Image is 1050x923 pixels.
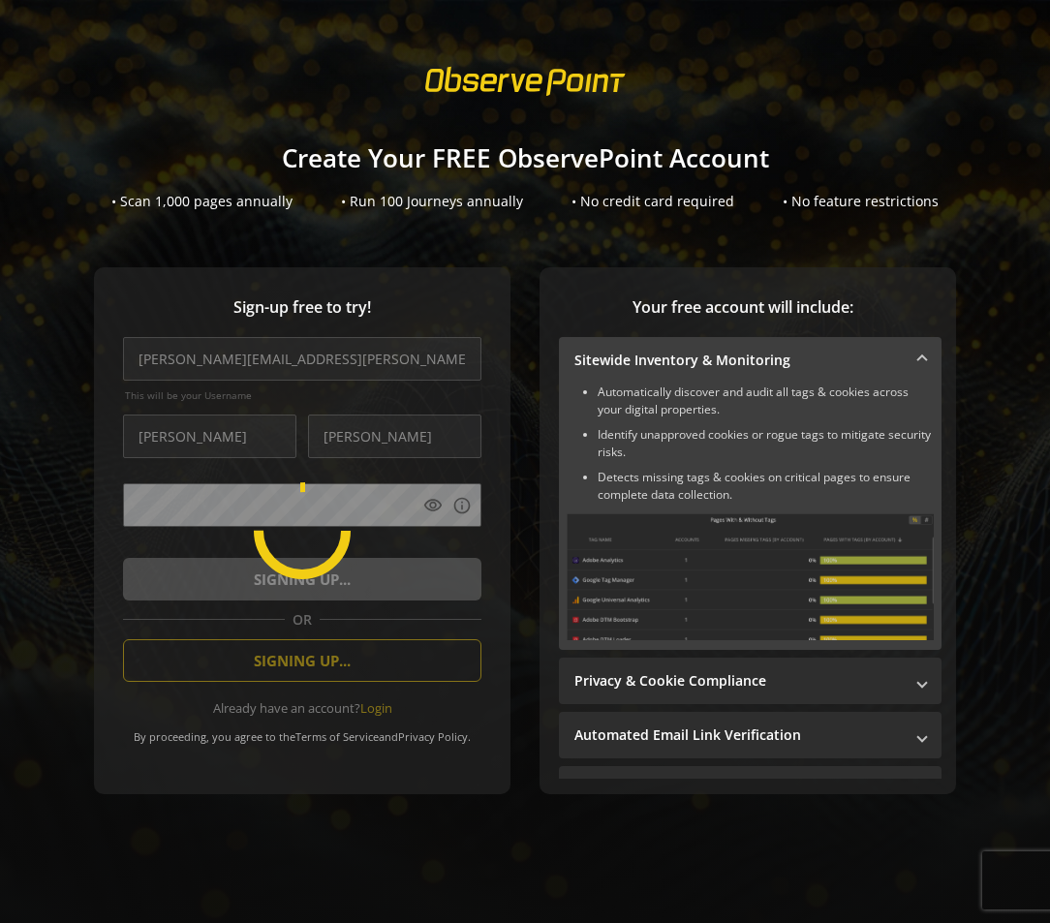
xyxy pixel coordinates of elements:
[559,658,942,704] mat-expansion-panel-header: Privacy & Cookie Compliance
[559,766,942,813] mat-expansion-panel-header: Performance Monitoring with Web Vitals
[295,729,379,744] a: Terms of Service
[598,426,934,461] li: Identify unapproved cookies or rogue tags to mitigate security risks.
[598,384,934,418] li: Automatically discover and audit all tags & cookies across your digital properties.
[567,513,934,640] img: Sitewide Inventory & Monitoring
[398,729,468,744] a: Privacy Policy
[341,192,523,211] div: • Run 100 Journeys annually
[111,192,293,211] div: • Scan 1,000 pages annually
[123,296,481,319] span: Sign-up free to try!
[571,192,734,211] div: • No credit card required
[559,712,942,758] mat-expansion-panel-header: Automated Email Link Verification
[598,469,934,504] li: Detects missing tags & cookies on critical pages to ensure complete data collection.
[123,717,481,744] div: By proceeding, you agree to the and .
[783,192,939,211] div: • No feature restrictions
[574,671,903,691] mat-panel-title: Privacy & Cookie Compliance
[574,351,903,370] mat-panel-title: Sitewide Inventory & Monitoring
[559,296,927,319] span: Your free account will include:
[559,384,942,650] div: Sitewide Inventory & Monitoring
[559,337,942,384] mat-expansion-panel-header: Sitewide Inventory & Monitoring
[574,725,903,745] mat-panel-title: Automated Email Link Verification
